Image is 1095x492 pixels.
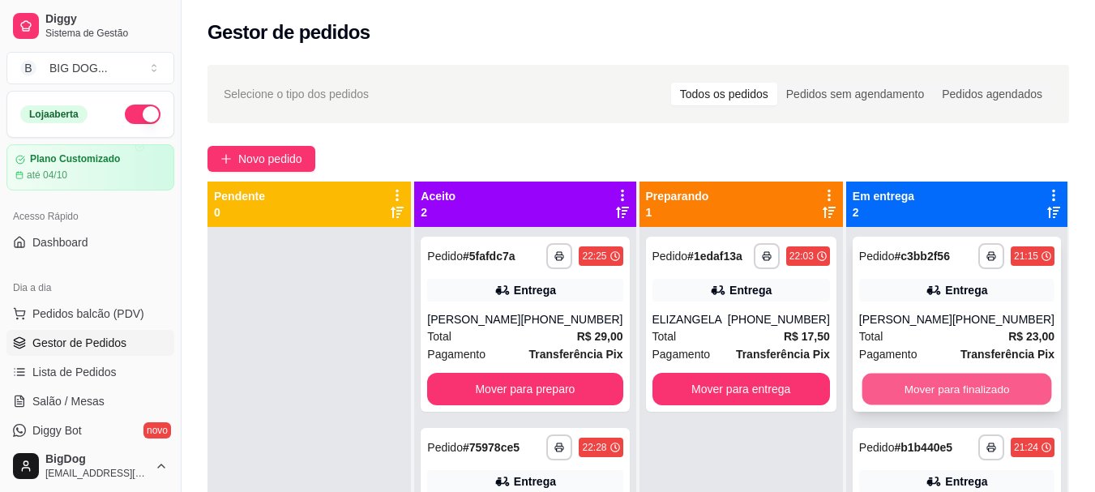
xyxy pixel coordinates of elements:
span: Dashboard [32,234,88,250]
strong: R$ 29,00 [577,330,623,343]
button: Novo pedido [207,146,315,172]
p: 0 [214,204,265,220]
strong: Transferência Pix [529,348,623,361]
span: Pedido [427,441,463,454]
span: Gestor de Pedidos [32,335,126,351]
span: plus [220,153,232,165]
a: Plano Customizadoaté 04/10 [6,144,174,190]
span: [EMAIL_ADDRESS][DOMAIN_NAME] [45,467,148,480]
strong: R$ 17,50 [784,330,830,343]
div: 21:15 [1014,250,1038,263]
div: [PHONE_NUMBER] [728,311,830,327]
strong: Transferência Pix [736,348,830,361]
button: Pedidos balcão (PDV) [6,301,174,327]
article: Plano Customizado [30,153,120,165]
span: BigDog [45,452,148,467]
span: Total [427,327,451,345]
div: Entrega [945,282,987,298]
strong: # 1edaf13a [687,250,742,263]
span: Salão / Mesas [32,393,105,409]
span: B [20,60,36,76]
div: Entrega [514,473,556,490]
strong: # c3bb2f56 [894,250,950,263]
span: Pedidos balcão (PDV) [32,306,144,322]
span: Pagamento [859,345,917,363]
div: Todos os pedidos [671,83,777,105]
p: Aceito [421,188,456,204]
article: até 04/10 [27,169,67,182]
div: Entrega [945,473,987,490]
button: Mover para finalizado [862,374,1051,405]
div: 22:28 [582,441,606,454]
a: DiggySistema de Gestão [6,6,174,45]
span: Total [859,327,883,345]
div: Pedidos sem agendamento [777,83,933,105]
strong: # 5fafdc7a [463,250,515,263]
span: Diggy [45,12,168,27]
strong: # b1b440e5 [894,441,952,454]
p: 2 [853,204,914,220]
span: Novo pedido [238,150,302,168]
p: 1 [646,204,709,220]
div: 22:03 [789,250,814,263]
div: Entrega [729,282,772,298]
button: Alterar Status [125,105,160,124]
span: Lista de Pedidos [32,364,117,380]
p: Preparando [646,188,709,204]
div: [PERSON_NAME] [427,311,520,327]
span: Pedido [427,250,463,263]
span: Pagamento [427,345,485,363]
div: Entrega [514,282,556,298]
a: Salão / Mesas [6,388,174,414]
div: 21:24 [1014,441,1038,454]
div: ELIZANGELA [652,311,728,327]
span: Selecione o tipo dos pedidos [224,85,369,103]
p: Em entrega [853,188,914,204]
strong: # 75978ce5 [463,441,520,454]
span: Pedido [652,250,688,263]
span: Pagamento [652,345,711,363]
strong: R$ 23,00 [1008,330,1054,343]
div: BIG DOG ... [49,60,108,76]
div: [PHONE_NUMBER] [952,311,1054,327]
span: Pedido [859,250,895,263]
p: Pendente [214,188,265,204]
span: Total [652,327,677,345]
div: Acesso Rápido [6,203,174,229]
div: [PERSON_NAME] [859,311,952,327]
a: Diggy Botnovo [6,417,174,443]
div: [PHONE_NUMBER] [520,311,622,327]
a: Dashboard [6,229,174,255]
a: Gestor de Pedidos [6,330,174,356]
strong: Transferência Pix [960,348,1054,361]
button: Mover para entrega [652,373,830,405]
button: Mover para preparo [427,373,622,405]
div: Dia a dia [6,275,174,301]
div: Pedidos agendados [933,83,1051,105]
p: 2 [421,204,456,220]
div: 22:25 [582,250,606,263]
div: Loja aberta [20,105,88,123]
h2: Gestor de pedidos [207,19,370,45]
span: Pedido [859,441,895,454]
a: Lista de Pedidos [6,359,174,385]
button: Select a team [6,52,174,84]
span: Diggy Bot [32,422,82,439]
button: BigDog[EMAIL_ADDRESS][DOMAIN_NAME] [6,447,174,486]
span: Sistema de Gestão [45,27,168,40]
